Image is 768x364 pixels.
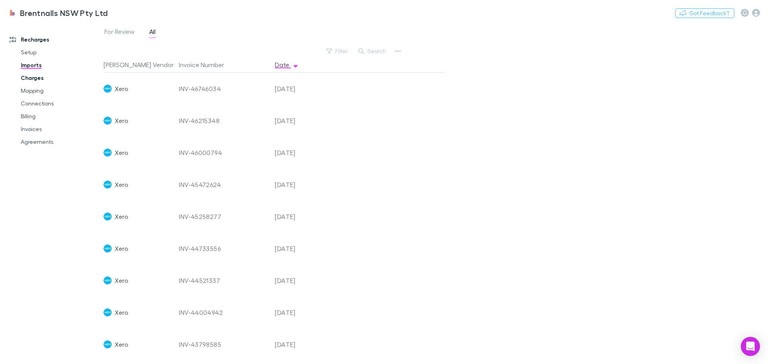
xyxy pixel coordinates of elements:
[179,73,268,105] div: INV-46746034
[13,97,108,110] a: Connections
[179,137,268,169] div: INV-46000794
[741,337,760,356] div: Open Intercom Messenger
[13,84,108,97] a: Mapping
[115,265,128,296] span: Xero
[104,85,112,93] img: Xero's Logo
[115,73,128,105] span: Xero
[272,169,320,201] div: [DATE]
[104,308,112,316] img: Xero's Logo
[272,105,320,137] div: [DATE]
[104,213,112,221] img: Xero's Logo
[115,169,128,201] span: Xero
[272,328,320,360] div: [DATE]
[115,105,128,137] span: Xero
[13,123,108,135] a: Invoices
[104,28,135,38] span: For Review
[179,265,268,296] div: INV-44521337
[104,117,112,125] img: Xero's Logo
[2,33,108,46] a: Recharges
[104,181,112,189] img: Xero's Logo
[275,57,299,73] button: Date
[272,201,320,233] div: [DATE]
[13,72,108,84] a: Charges
[179,328,268,360] div: INV-43798585
[3,3,113,22] a: Brentnalls NSW Pty Ltd
[13,135,108,148] a: Agreements
[13,59,108,72] a: Imports
[179,105,268,137] div: INV-46215348
[272,265,320,296] div: [DATE]
[104,276,112,284] img: Xero's Logo
[322,46,353,56] button: Filter
[272,73,320,105] div: [DATE]
[104,245,112,253] img: Xero's Logo
[104,57,183,73] button: [PERSON_NAME] Vendor
[272,296,320,328] div: [DATE]
[115,296,128,328] span: Xero
[20,8,108,18] h3: Brentnalls NSW Pty Ltd
[104,340,112,348] img: Xero's Logo
[115,328,128,360] span: Xero
[13,46,108,59] a: Setup
[354,46,391,56] button: Search
[179,57,234,73] button: Invoice Number
[675,8,734,18] button: Got Feedback?
[13,110,108,123] a: Billing
[179,233,268,265] div: INV-44733556
[115,137,128,169] span: Xero
[179,169,268,201] div: INV-45472624
[272,137,320,169] div: [DATE]
[179,296,268,328] div: INV-44004942
[104,149,112,157] img: Xero's Logo
[115,233,128,265] span: Xero
[149,28,156,38] span: All
[8,8,17,18] img: Brentnalls NSW Pty Ltd's Logo
[115,201,128,233] span: Xero
[272,233,320,265] div: [DATE]
[179,201,268,233] div: INV-45258277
